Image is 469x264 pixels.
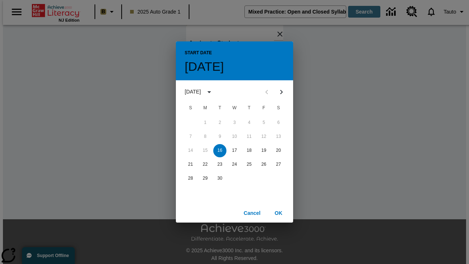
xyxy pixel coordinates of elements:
[185,59,224,74] h4: [DATE]
[257,101,270,115] span: Friday
[199,101,212,115] span: Monday
[213,144,226,157] button: 16
[228,144,241,157] button: 17
[257,144,270,157] button: 19
[274,85,289,99] button: Next month
[272,101,285,115] span: Saturday
[184,158,197,171] button: 21
[272,158,285,171] button: 27
[257,158,270,171] button: 26
[240,206,264,220] button: Cancel
[228,101,241,115] span: Wednesday
[199,158,212,171] button: 22
[185,88,201,96] div: [DATE]
[199,172,212,185] button: 29
[272,144,285,157] button: 20
[203,86,215,98] button: calendar view is open, switch to year view
[243,101,256,115] span: Thursday
[185,47,212,59] span: Start Date
[267,206,290,220] button: OK
[228,158,241,171] button: 24
[243,144,256,157] button: 18
[184,172,197,185] button: 28
[213,158,226,171] button: 23
[213,101,226,115] span: Tuesday
[213,172,226,185] button: 30
[243,158,256,171] button: 25
[184,101,197,115] span: Sunday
